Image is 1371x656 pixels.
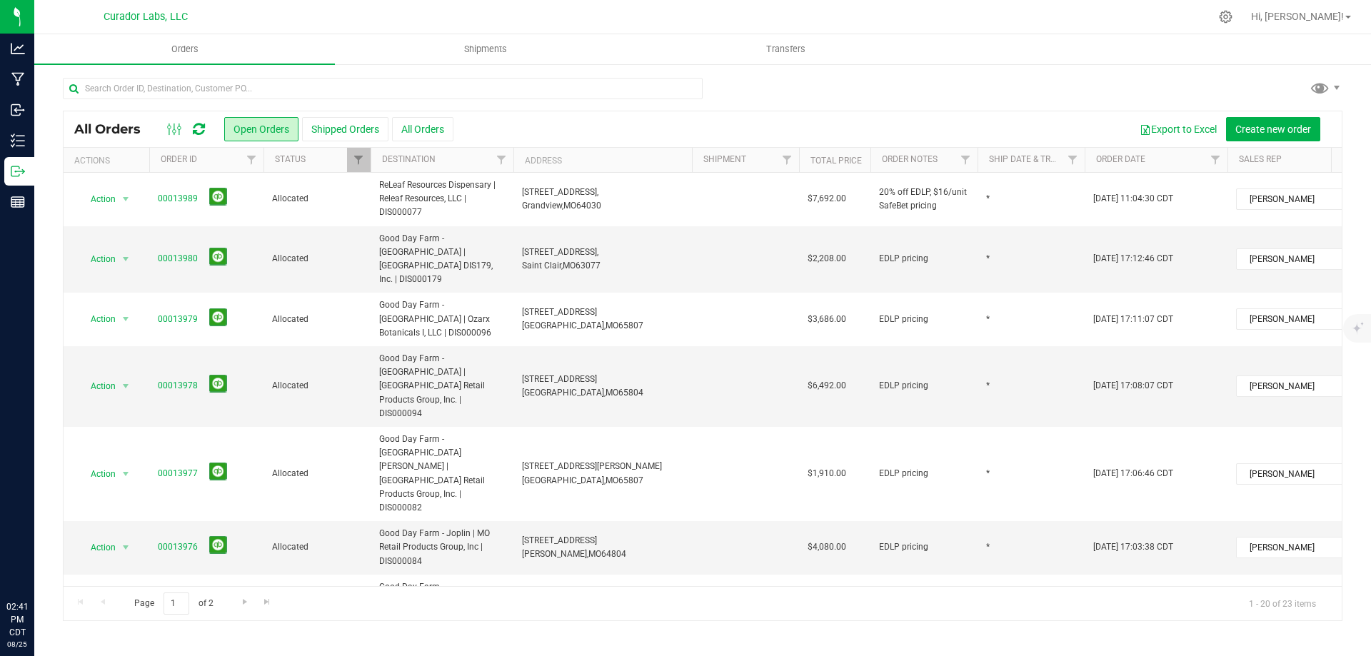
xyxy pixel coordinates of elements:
span: MO [563,261,576,271]
span: [PERSON_NAME] [1237,189,1343,209]
span: 20% off EDLP, $16/unit SafeBet pricing [879,186,969,213]
span: $2,208.00 [808,252,846,266]
inline-svg: Outbound [11,164,25,178]
span: Good Day Farm - [GEOGRAPHIC_DATA] | [GEOGRAPHIC_DATA] DIS179, Inc. | DIS000179 [379,232,505,287]
button: Create new order [1226,117,1320,141]
a: 00013976 [158,540,198,554]
a: Orders [34,34,335,64]
span: MO [588,549,601,559]
span: select [117,189,135,209]
span: [PERSON_NAME] [1237,309,1343,329]
span: Curador Labs, LLC [104,11,188,23]
span: Saint Clair, [522,261,563,271]
input: Search Order ID, Destination, Customer PO... [63,78,703,99]
span: Allocated [272,192,362,206]
span: Good Day Farm - [GEOGRAPHIC_DATA] | BeLeaf Medical LLC | DIS000070 [379,580,505,622]
span: EDLP pricing [879,313,928,326]
span: Allocated [272,252,362,266]
span: [GEOGRAPHIC_DATA], [522,388,606,398]
span: [STREET_ADDRESS] [522,307,597,317]
span: $6,492.00 [808,379,846,393]
span: Action [78,376,116,396]
a: Destination [382,154,436,164]
span: $7,692.00 [808,192,846,206]
span: Action [78,249,116,269]
span: Create new order [1235,123,1311,135]
span: [STREET_ADDRESS] [522,535,597,545]
span: MO [606,388,618,398]
span: Action [78,189,116,209]
a: 00013989 [158,192,198,206]
a: Order ID [161,154,197,164]
span: [GEOGRAPHIC_DATA], [522,321,606,330]
span: [DATE] 17:11:07 CDT [1093,313,1173,326]
span: Transfers [747,43,825,56]
span: Page of 2 [122,592,225,615]
span: 64030 [576,201,601,211]
a: Shipment [703,154,746,164]
p: 08/25 [6,639,28,650]
span: Good Day Farm - Joplin | MO Retail Products Group, Inc | DIS000084 [379,527,505,568]
span: Good Day Farm - [GEOGRAPHIC_DATA] | Ozarx Botanicals I, LLC | DIS000096 [379,298,505,340]
span: 64804 [601,549,626,559]
span: EDLP pricing [879,540,928,554]
iframe: Resource center unread badge [42,540,59,557]
span: [DATE] 17:06:46 CDT [1093,467,1173,480]
span: [DATE] 11:04:30 CDT [1093,192,1173,206]
span: select [117,249,135,269]
a: Sales Rep [1239,154,1282,164]
a: Filter [347,148,371,172]
span: Action [78,309,116,329]
a: Order Notes [882,154,938,164]
button: Open Orders [224,117,298,141]
button: Export to Excel [1130,117,1226,141]
a: Ship Date & Transporter [989,154,1099,164]
span: [GEOGRAPHIC_DATA], [522,475,606,485]
span: EDLP pricing [879,379,928,393]
a: Filter [775,148,799,172]
a: Go to the next page [234,592,255,612]
a: Shipments [335,34,636,64]
span: Allocated [272,540,362,554]
span: Allocated [272,313,362,326]
a: Filter [240,148,263,172]
span: MO [606,475,618,485]
span: 65804 [618,388,643,398]
span: Action [78,538,116,557]
a: Transfers [636,34,936,64]
span: 65807 [618,321,643,330]
a: Filter [1204,148,1227,172]
span: [STREET_ADDRESS] [522,374,597,384]
button: Shipped Orders [302,117,388,141]
div: Manage settings [1217,10,1235,24]
iframe: Resource center [14,542,57,585]
button: All Orders [392,117,453,141]
inline-svg: Analytics [11,41,25,56]
span: Action [78,464,116,484]
span: [PERSON_NAME] [1237,464,1343,484]
span: Good Day Farm - [GEOGRAPHIC_DATA] | [GEOGRAPHIC_DATA] Retail Products Group, Inc. | DIS000094 [379,352,505,420]
a: 00013978 [158,379,198,393]
a: 00013980 [158,252,198,266]
th: Address [513,148,692,173]
span: MO [563,201,576,211]
span: Grandview, [522,201,563,211]
span: [DATE] 17:03:38 CDT [1093,540,1173,554]
span: 63077 [576,261,601,271]
a: Filter [1061,148,1085,172]
a: Total Price [810,156,862,166]
span: Allocated [272,379,362,393]
span: [STREET_ADDRESS], [522,187,598,197]
a: Filter [490,148,513,172]
span: select [117,538,135,557]
span: [PERSON_NAME] [1237,376,1343,396]
a: 00013977 [158,467,198,480]
p: 02:41 PM CDT [6,600,28,639]
span: ReLeaf Resources Dispensary | Releaf Resources, LLC | DIS000077 [379,178,505,220]
span: All Orders [74,121,155,137]
span: Good Day Farm - [GEOGRAPHIC_DATA] [PERSON_NAME] | [GEOGRAPHIC_DATA] Retail Products Group, Inc. |... [379,433,505,515]
inline-svg: Manufacturing [11,72,25,86]
span: [PERSON_NAME], [522,549,588,559]
span: EDLP pricing [879,467,928,480]
span: [DATE] 17:12:46 CDT [1093,252,1173,266]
